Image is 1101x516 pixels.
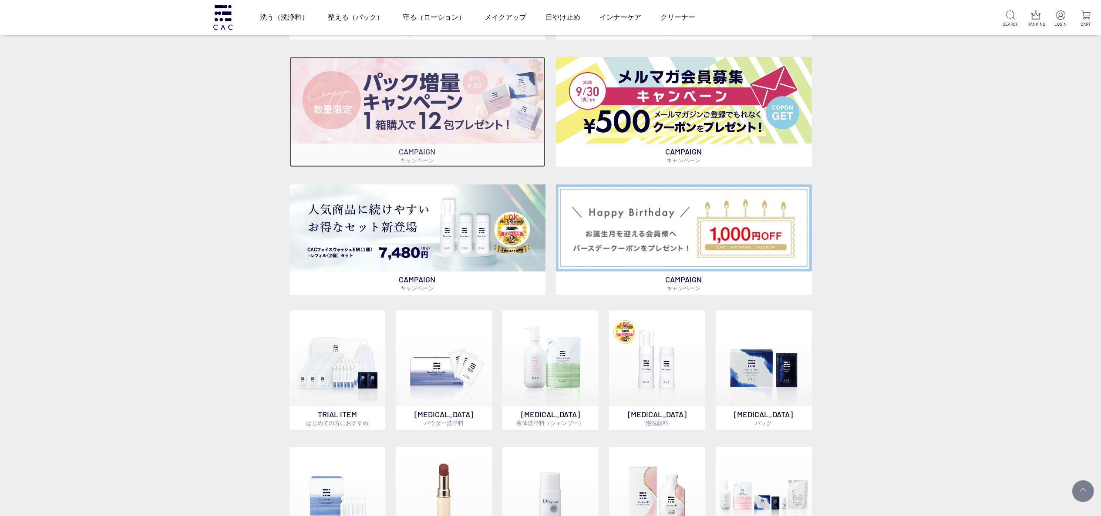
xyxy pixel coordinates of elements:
p: RANKING [1028,21,1044,27]
p: LOGIN [1053,21,1069,27]
a: 洗う（洗浄料） [260,5,309,30]
span: パウダー洗浄料 [424,419,464,426]
span: はじめての方におすすめ [306,419,368,426]
a: RANKING [1028,10,1044,27]
span: 液体洗浄料（シャンプー） [516,419,584,426]
a: フェイスウォッシュ＋レフィル2個セット フェイスウォッシュ＋レフィル2個セット CAMPAIGNキャンペーン [290,184,545,295]
a: パック増量キャンペーン パック増量キャンペーン CAMPAIGNキャンペーン [290,57,545,167]
p: CAMPAIGN [290,144,545,167]
p: CART [1078,21,1094,27]
a: 整える（パック） [328,5,384,30]
img: メルマガ会員募集 [556,57,812,144]
img: パック増量キャンペーン [290,57,545,144]
p: CAMPAIGN [556,271,812,295]
span: キャンペーン [401,157,434,164]
span: キャンペーン [667,157,701,164]
a: メイクアップ [485,5,526,30]
a: [MEDICAL_DATA]パウダー洗浄料 [396,311,492,430]
a: SEARCH [1003,10,1019,27]
p: [MEDICAL_DATA] [609,406,705,430]
p: TRIAL ITEM [290,406,386,430]
a: [MEDICAL_DATA]液体洗浄料（シャンプー） [502,311,599,430]
a: 守る（ローション） [403,5,465,30]
a: インナーケア [599,5,641,30]
a: LOGIN [1053,10,1069,27]
a: 泡洗顔料 [MEDICAL_DATA]泡洗顔料 [609,311,705,430]
span: キャンペーン [401,285,434,292]
img: トライアルセット [290,311,386,407]
span: キャンペーン [667,285,701,292]
a: バースデークーポン バースデークーポン CAMPAIGNキャンペーン [556,184,812,295]
p: CAMPAIGN [556,144,812,167]
p: SEARCH [1003,21,1019,27]
a: クリーナー [660,5,695,30]
a: [MEDICAL_DATA]パック [716,311,812,430]
a: 日やけ止め [545,5,580,30]
p: [MEDICAL_DATA] [716,406,812,430]
a: トライアルセット TRIAL ITEMはじめての方におすすめ [290,311,386,430]
span: パック [755,419,772,426]
img: バースデークーポン [556,184,812,271]
p: CAMPAIGN [290,271,545,295]
img: フェイスウォッシュ＋レフィル2個セット [290,184,545,271]
a: メルマガ会員募集 メルマガ会員募集 CAMPAIGNキャンペーン [556,57,812,167]
p: [MEDICAL_DATA] [502,406,599,430]
img: logo [212,5,234,30]
img: 泡洗顔料 [609,311,705,407]
a: CART [1078,10,1094,27]
span: 泡洗顔料 [646,419,668,426]
p: [MEDICAL_DATA] [396,406,492,430]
